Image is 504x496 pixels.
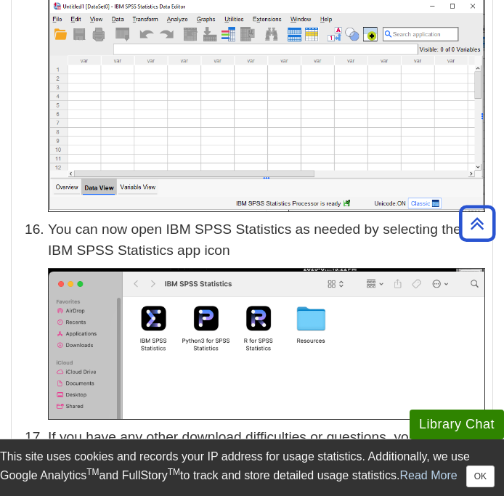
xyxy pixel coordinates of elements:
img: 'IBM SPSS Statistics' window open, 'SPSS Statistics' selected. [48,268,485,420]
button: Close [466,465,495,487]
sup: TM [86,467,99,477]
p: You can now open IBM SPSS Statistics as needed by selecting the IBM SPSS Statistics app icon [48,219,485,261]
a: Read More [400,469,458,481]
a: Back to Top [454,214,500,233]
button: Library Chat [410,410,504,439]
li: If you have any other download difficulties or questions, you can [48,427,485,469]
sup: TM [168,467,180,477]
